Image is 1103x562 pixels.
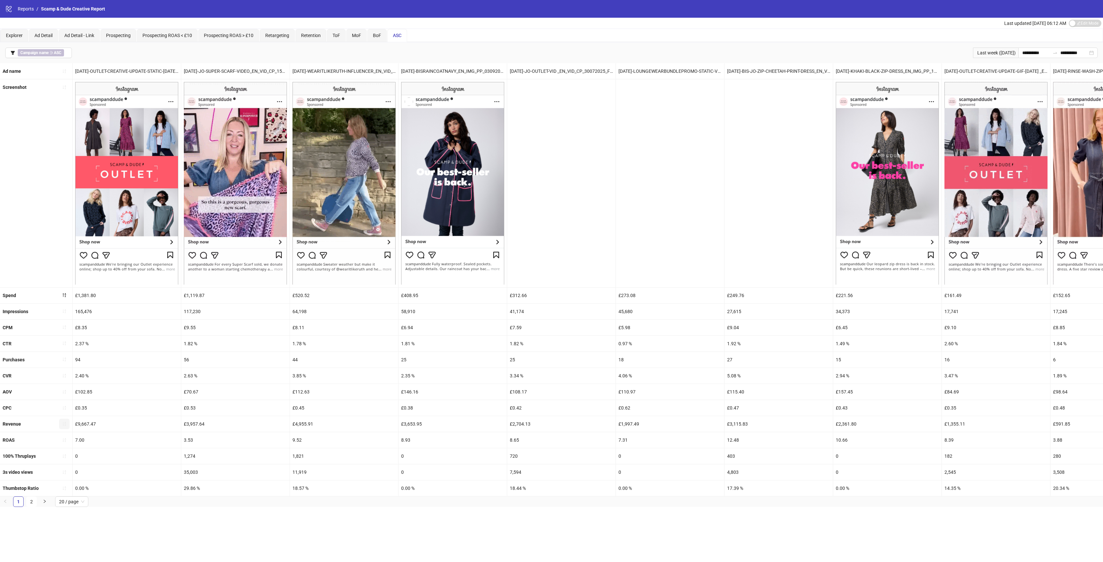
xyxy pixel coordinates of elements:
[942,368,1050,384] div: 3.47 %
[290,288,398,303] div: £520.52
[41,6,105,11] span: Scamp & Dude Creative Report
[833,352,941,368] div: 15
[507,464,616,480] div: 7,594
[290,464,398,480] div: 11,919
[181,400,290,416] div: £0.53
[290,336,398,351] div: 1.78 %
[39,496,50,507] li: Next Page
[292,82,396,284] img: Screenshot 120234148149540005
[73,432,181,448] div: 7.00
[833,288,941,303] div: £221.56
[3,373,11,378] b: CVR
[265,33,289,38] span: Retargeting
[13,496,24,507] li: 1
[401,82,504,284] img: Screenshot 120233642340520005
[73,480,181,496] div: 0.00 %
[62,309,67,313] span: sort-ascending
[507,400,616,416] div: £0.42
[833,320,941,335] div: £6.45
[181,288,290,303] div: £1,119.87
[725,448,833,464] div: 403
[62,373,67,378] span: sort-ascending
[3,499,7,503] span: left
[73,400,181,416] div: £0.35
[181,384,290,400] div: £70.67
[399,464,507,480] div: 0
[616,368,724,384] div: 4.06 %
[373,33,381,38] span: BoF
[507,320,616,335] div: £7.59
[181,320,290,335] div: £9.55
[507,368,616,384] div: 3.34 %
[725,63,833,79] div: [DATE]-BIS-JO-ZIP-CHEETAH-PRINT-DRESS_EN_VID_PP_17062025_F_CC_SC7_USP14_BACKINSTOCK_JO-FOUNDER
[290,63,398,79] div: [DATE]-WEARITLIKERUTH-INFLUENCER_EN_VID_SP_11092025_F_CC_SC12_USP7_INFLUENCER - Copy
[399,63,507,79] div: [DATE]-BISRAINCOATNAVY_EN_IMG_PP_03092025_F_CC_SC1_USP14_BIS
[204,33,253,38] span: Prospecting ROAS > £10
[11,50,15,55] span: filter
[18,49,64,56] span: ∋
[507,336,616,351] div: 1.82 %
[399,432,507,448] div: 8.93
[181,448,290,464] div: 1,274
[399,320,507,335] div: £6.94
[27,497,36,507] a: 2
[3,357,25,362] b: Purchases
[290,416,398,432] div: £4,955.91
[290,480,398,496] div: 18.57 %
[833,368,941,384] div: 2.94 %
[616,352,724,368] div: 18
[833,304,941,319] div: 34,373
[290,352,398,368] div: 44
[616,416,724,432] div: £1,997.49
[181,480,290,496] div: 29.86 %
[942,464,1050,480] div: 2,545
[62,390,67,394] span: sort-ascending
[725,368,833,384] div: 5.08 %
[399,352,507,368] div: 25
[833,416,941,432] div: £2,361.80
[34,33,53,38] span: Ad Detail
[725,352,833,368] div: 27
[725,432,833,448] div: 12.48
[62,422,67,426] span: sort-ascending
[62,438,67,442] span: sort-ascending
[616,304,724,319] div: 45,680
[507,384,616,400] div: £108.17
[725,416,833,432] div: £3,115.83
[36,5,38,12] li: /
[290,320,398,335] div: £8.11
[73,352,181,368] div: 94
[3,453,36,459] b: 100% Thruplays
[3,470,33,475] b: 3s video views
[184,82,287,284] img: Screenshot 120233273991910005
[352,33,361,38] span: MoF
[54,50,61,55] b: ASC
[3,341,11,346] b: CTR
[3,293,16,298] b: Spend
[73,464,181,480] div: 0
[616,400,724,416] div: £0.62
[616,448,724,464] div: 0
[62,325,67,330] span: sort-ascending
[399,368,507,384] div: 2.35 %
[13,497,23,507] a: 1
[142,33,192,38] span: Prospecting ROAS < £10
[62,406,67,410] span: sort-ascending
[290,368,398,384] div: 3.85 %
[62,486,67,491] span: sort-ascending
[507,448,616,464] div: 720
[1004,21,1066,26] span: Last updated [DATE] 06:12 AM
[62,470,67,474] span: sort-ascending
[942,384,1050,400] div: £84.69
[62,293,67,297] span: sort-descending
[62,69,67,73] span: sort-ascending
[616,320,724,335] div: £5.98
[181,304,290,319] div: 117,230
[3,69,21,74] b: Ad name
[16,5,35,12] a: Reports
[73,288,181,303] div: £1,381.80
[942,480,1050,496] div: 14.35 %
[181,432,290,448] div: 3.53
[725,400,833,416] div: £0.47
[6,33,23,38] span: Explorer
